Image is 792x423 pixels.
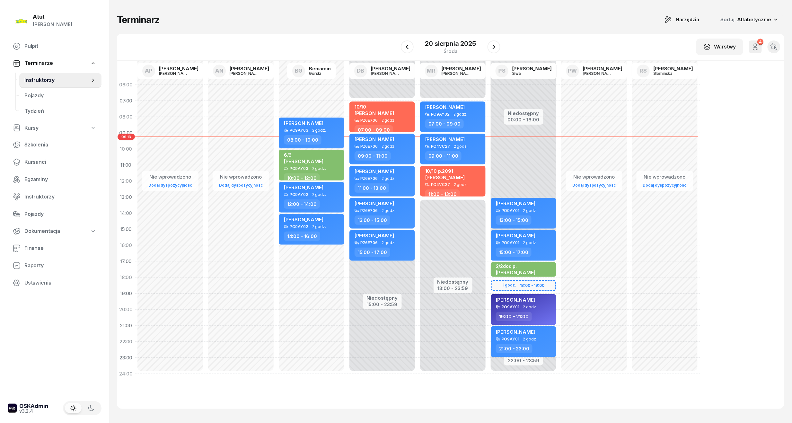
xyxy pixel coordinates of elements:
[146,181,195,189] a: Dodaj dyspozycyjność
[502,276,519,280] div: PO9AY01
[737,16,771,22] span: Alfabetycznie
[425,104,465,110] span: [PERSON_NAME]
[117,109,135,125] div: 08:00
[431,182,450,187] div: PO4VC27
[159,66,198,71] div: [PERSON_NAME]
[570,173,619,181] div: Nie wprowadzono
[24,141,96,149] span: Szkolenia
[523,276,536,281] span: 1 godz.
[382,118,395,123] span: 2 godz.
[355,200,394,207] span: [PERSON_NAME]
[146,172,195,190] button: Nie wprowadzonoDodaj dyspozycyjność
[570,172,619,190] button: Nie wprowadzonoDodaj dyspozycyjność
[523,241,537,245] span: 2 godz.
[453,112,467,117] span: 2 godz.
[355,183,389,193] div: 11:00 - 13:00
[117,269,135,286] div: 18:00
[371,71,402,75] div: [PERSON_NAME]
[312,225,326,229] span: 2 godz.
[24,92,96,100] span: Pojazdy
[284,216,323,223] span: [PERSON_NAME]
[442,71,472,75] div: [PERSON_NAME]
[117,318,135,334] div: 21:00
[496,248,532,257] div: 15:00 - 17:00
[355,248,390,257] div: 15:00 - 17:00
[749,40,762,53] button: 4
[117,157,135,173] div: 11:00
[284,232,320,241] div: 14:00 - 16:00
[24,193,96,201] span: Instruktorzy
[425,49,476,54] div: środa
[425,151,462,161] div: 09:00 - 11:00
[284,184,323,190] span: [PERSON_NAME]
[216,173,265,181] div: Nie wprowadzono
[8,241,101,256] a: Finanse
[8,224,101,239] a: Dokumentacja
[437,284,469,291] div: 13:00 - 23:59
[24,261,96,270] span: Raporty
[427,68,436,74] span: MR
[19,88,101,103] a: Pojazdy
[355,110,394,116] span: [PERSON_NAME]
[757,39,763,45] div: 4
[290,166,308,171] div: PO9AY03
[19,403,48,409] div: OSKAdmin
[632,63,698,79] a: RS[PERSON_NAME]Słomińska
[117,237,135,253] div: 16:00
[117,189,135,205] div: 13:00
[420,63,486,79] a: MR[PERSON_NAME][PERSON_NAME]
[24,158,96,166] span: Kursanci
[8,56,101,71] a: Terminarze
[117,221,135,237] div: 15:00
[24,175,96,184] span: Egzaminy
[24,124,39,132] span: Kursy
[437,279,469,284] div: Niedostępny
[8,39,101,54] a: Pulpit
[360,118,378,122] div: PZ6E706
[33,14,72,20] div: Atut
[208,63,274,79] a: AN[PERSON_NAME][PERSON_NAME]
[118,134,135,140] span: 09:13
[523,305,537,309] span: 2 godz.
[568,68,577,74] span: PW
[349,63,416,79] a: DB[PERSON_NAME][PERSON_NAME]
[33,20,72,29] div: [PERSON_NAME]
[295,68,303,74] span: BG
[19,103,101,119] a: Tydzień
[24,227,60,235] span: Dokumentacja
[117,334,135,350] div: 22:00
[654,66,693,71] div: [PERSON_NAME]
[496,200,535,207] span: [PERSON_NAME]
[360,208,378,213] div: PZ6E706
[117,253,135,269] div: 17:00
[425,119,464,128] div: 07:00 - 09:00
[19,409,48,413] div: v3.2.4
[8,404,17,413] img: logo-xs-dark@2x.png
[496,233,535,239] span: [PERSON_NAME]
[437,278,469,292] button: Niedostępny13:00 - 23:59
[508,357,539,363] div: 22:00 - 23:59
[512,66,552,71] div: [PERSON_NAME]
[496,269,535,276] span: [PERSON_NAME]
[24,279,96,287] span: Ustawienia
[721,15,736,24] span: Sortuj
[496,297,535,303] span: [PERSON_NAME]
[117,350,135,366] div: 23:00
[284,120,323,126] span: [PERSON_NAME]
[159,71,190,75] div: [PERSON_NAME]
[117,14,160,25] h1: Terminarz
[137,63,204,79] a: AP[PERSON_NAME][PERSON_NAME]
[496,329,535,335] span: [PERSON_NAME]
[425,168,465,174] div: 10/10 p.2091
[703,43,736,51] div: Warstwy
[24,107,96,115] span: Tydzień
[117,93,135,109] div: 07:00
[640,181,689,189] a: Dodaj dyspozycyjność
[312,166,326,171] span: 2 godz.
[382,176,395,181] span: 2 godz.
[355,125,393,135] div: 07:00 - 09:00
[290,192,308,197] div: PO9AY02
[117,173,135,189] div: 12:00
[508,116,540,122] div: 00:00 - 16:00
[498,68,506,74] span: PS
